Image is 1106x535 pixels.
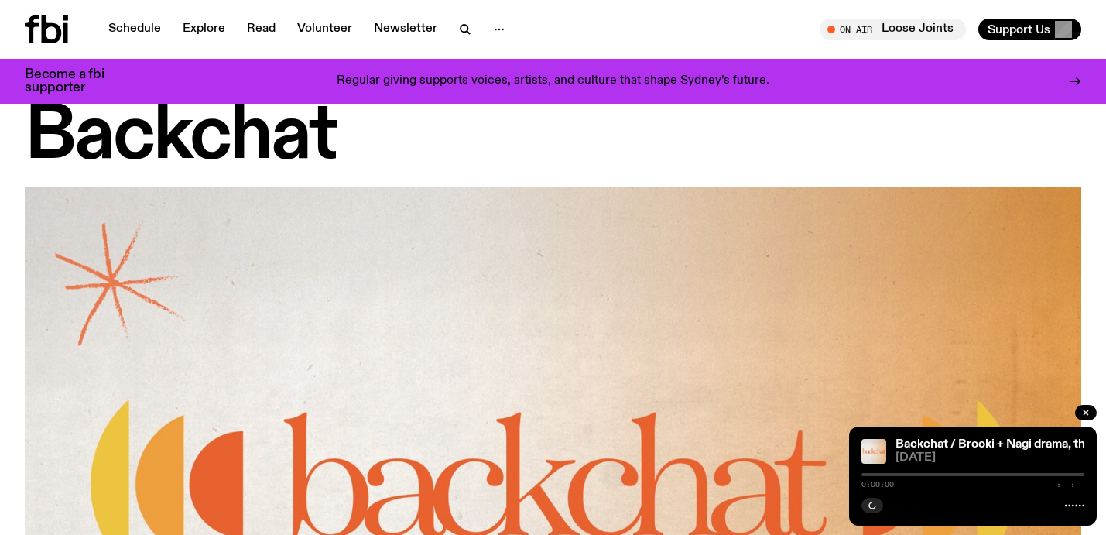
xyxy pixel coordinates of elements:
[173,19,235,40] a: Explore
[895,452,1084,464] span: [DATE]
[238,19,285,40] a: Read
[99,19,170,40] a: Schedule
[861,481,894,489] span: 0:00:00
[978,19,1081,40] button: Support Us
[820,19,966,40] button: On AirLoose Joints
[25,102,1081,172] h1: Backchat
[25,68,124,94] h3: Become a fbi supporter
[288,19,361,40] a: Volunteer
[1052,481,1084,489] span: -:--:--
[988,22,1050,36] span: Support Us
[337,74,769,88] p: Regular giving supports voices, artists, and culture that shape Sydney’s future.
[365,19,447,40] a: Newsletter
